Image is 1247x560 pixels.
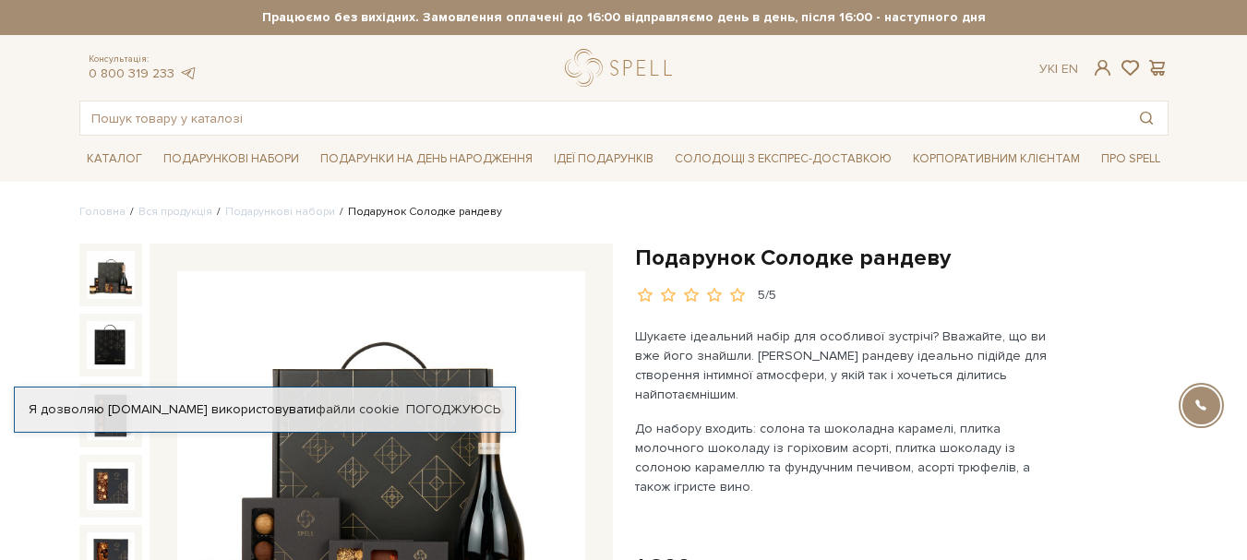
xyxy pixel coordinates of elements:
[80,101,1125,135] input: Пошук товару у каталозі
[635,327,1068,404] p: Шукаєте ідеальний набір для особливої зустрічі? Вважайте, що ви вже його знайшли. [PERSON_NAME] р...
[635,419,1068,496] p: До набору входить: солона та шоколадна карамелі, плитка молочного шоколаду із горіховим асорті, п...
[179,66,198,81] a: telegram
[89,54,198,66] span: Консультація:
[758,287,776,304] div: 5/5
[87,321,135,369] img: Подарунок Солодке рандеву
[905,145,1087,173] a: Корпоративним клієнтам
[1061,61,1078,77] a: En
[335,204,502,220] li: Подарунок Солодке рандеву
[1055,61,1058,77] span: |
[1039,61,1078,77] div: Ук
[565,49,680,87] a: logo
[87,462,135,510] img: Подарунок Солодке рандеву
[1125,101,1168,135] button: Пошук товару у каталозі
[313,145,540,173] a: Подарунки на День народження
[635,244,1169,272] h1: Подарунок Солодке рандеву
[138,205,212,219] a: Вся продукція
[15,401,515,418] div: Я дозволяю [DOMAIN_NAME] використовувати
[225,205,335,219] a: Подарункові набори
[406,401,500,418] a: Погоджуюсь
[79,9,1169,26] strong: Працюємо без вихідних. Замовлення оплачені до 16:00 відправляємо день в день, після 16:00 - насту...
[87,251,135,299] img: Подарунок Солодке рандеву
[79,145,150,173] a: Каталог
[79,205,126,219] a: Головна
[667,143,899,174] a: Солодощі з експрес-доставкою
[316,401,400,417] a: файли cookie
[1094,145,1168,173] a: Про Spell
[546,145,661,173] a: Ідеї подарунків
[89,66,174,81] a: 0 800 319 233
[156,145,306,173] a: Подарункові набори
